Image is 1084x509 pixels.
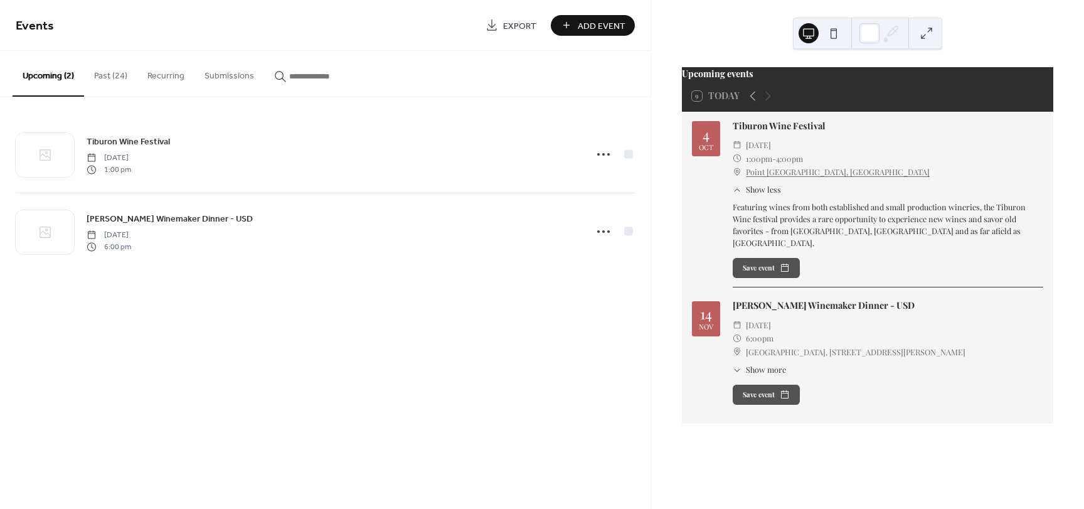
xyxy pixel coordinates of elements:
[87,153,131,164] span: [DATE]
[87,136,170,149] span: Tiburon Wine Festival
[137,51,194,95] button: Recurring
[746,165,930,178] a: Point [GEOGRAPHIC_DATA], [GEOGRAPHIC_DATA]
[733,364,787,376] button: ​Show more
[703,127,709,142] div: 4
[733,299,1043,313] div: [PERSON_NAME] Winemaker Dinner - USD
[699,144,713,151] div: Oct
[733,184,741,196] div: ​
[746,138,771,151] span: [DATE]
[733,119,1043,133] div: Tiburon Wine Festival
[87,212,253,226] a: [PERSON_NAME] Winemaker Dinner - USD
[746,318,771,331] span: [DATE]
[746,364,786,376] span: Show more
[776,152,803,165] span: 4:00pm
[746,331,773,345] span: 6:00pm
[733,165,741,178] div: ​
[733,318,741,331] div: ​
[87,230,131,241] span: [DATE]
[16,14,54,38] span: Events
[746,345,965,358] span: [GEOGRAPHIC_DATA], [STREET_ADDRESS][PERSON_NAME]
[733,138,741,151] div: ​
[733,258,800,278] button: Save event
[746,184,781,196] span: Show less
[551,15,635,36] button: Add Event
[503,19,536,33] span: Export
[682,67,1053,81] div: Upcoming events
[733,345,741,358] div: ​
[746,152,772,165] span: 1:00pm
[733,331,741,345] div: ​
[733,364,741,376] div: ​
[733,152,741,165] div: ​
[578,19,625,33] span: Add Event
[733,385,800,405] button: Save event
[13,51,84,97] button: Upcoming (2)
[87,134,170,149] a: Tiburon Wine Festival
[87,213,253,226] span: [PERSON_NAME] Winemaker Dinner - USD
[476,15,546,36] a: Export
[700,308,712,322] div: 14
[733,201,1043,249] div: Featuring wines from both established and small production wineries, the Tiburon Wine festival pr...
[84,51,137,95] button: Past (24)
[87,164,131,175] span: 1:00 pm
[772,152,776,165] span: -
[733,184,782,196] button: ​Show less
[699,324,713,331] div: Nov
[194,51,264,95] button: Submissions
[87,241,131,252] span: 6:00 pm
